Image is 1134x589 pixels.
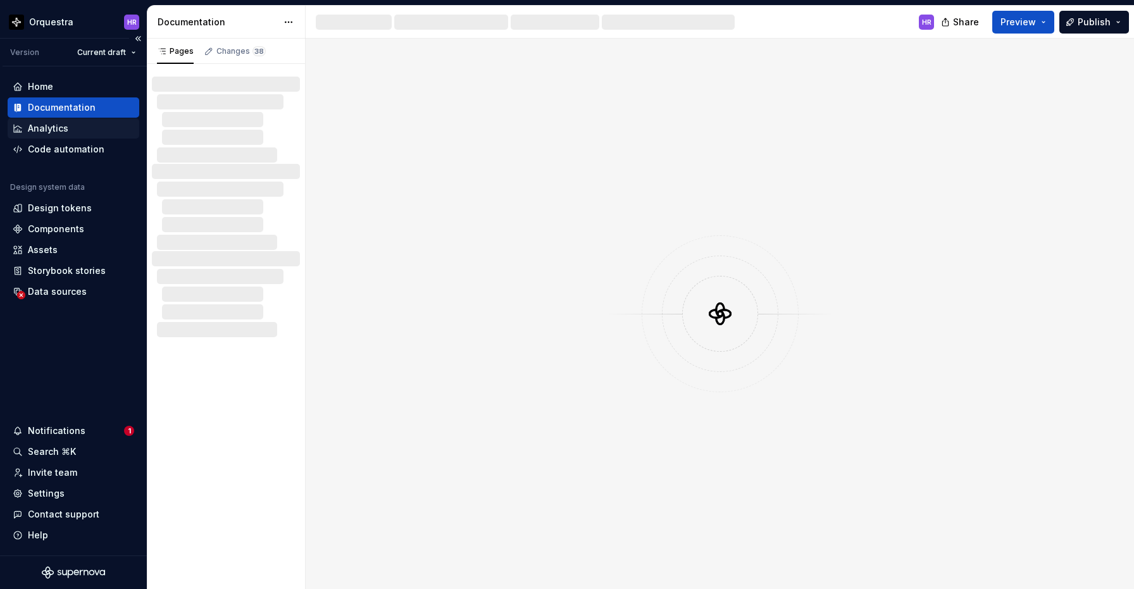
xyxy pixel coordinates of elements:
div: Settings [28,487,65,500]
button: Collapse sidebar [129,30,147,47]
div: Search ⌘K [28,445,76,458]
button: Preview [992,11,1054,34]
div: Notifications [28,425,85,437]
div: HR [922,17,931,27]
a: Design tokens [8,198,139,218]
button: Help [8,525,139,545]
div: Orquestra [29,16,73,28]
span: Publish [1078,16,1111,28]
div: Components [28,223,84,235]
div: HR [127,17,137,27]
button: Publish [1059,11,1129,34]
div: Home [28,80,53,93]
a: Invite team [8,462,139,483]
div: Documentation [158,16,277,28]
div: Design tokens [28,202,92,214]
svg: Supernova Logo [42,566,105,579]
button: Search ⌘K [8,442,139,462]
span: 38 [252,46,266,56]
button: Notifications1 [8,421,139,441]
span: 1 [124,426,134,436]
div: Help [28,529,48,542]
div: Code automation [28,143,104,156]
a: Settings [8,483,139,504]
button: Contact support [8,504,139,524]
button: Current draft [72,44,142,61]
a: Analytics [8,118,139,139]
button: Share [935,11,987,34]
a: Assets [8,240,139,260]
div: Changes [216,46,266,56]
div: Pages [157,46,194,56]
span: Preview [1000,16,1036,28]
a: Code automation [8,139,139,159]
span: Current draft [77,47,126,58]
div: Data sources [28,285,87,298]
button: OrquestraHR [3,8,144,35]
div: Storybook stories [28,264,106,277]
div: Invite team [28,466,77,479]
div: Contact support [28,508,99,521]
a: Components [8,219,139,239]
a: Documentation [8,97,139,118]
span: Share [953,16,979,28]
a: Storybook stories [8,261,139,281]
a: Home [8,77,139,97]
div: Version [10,47,39,58]
div: Design system data [10,182,85,192]
div: Documentation [28,101,96,114]
a: Data sources [8,282,139,302]
img: 2d16a307-6340-4442-b48d-ad77c5bc40e7.png [9,15,24,30]
div: Analytics [28,122,68,135]
div: Assets [28,244,58,256]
